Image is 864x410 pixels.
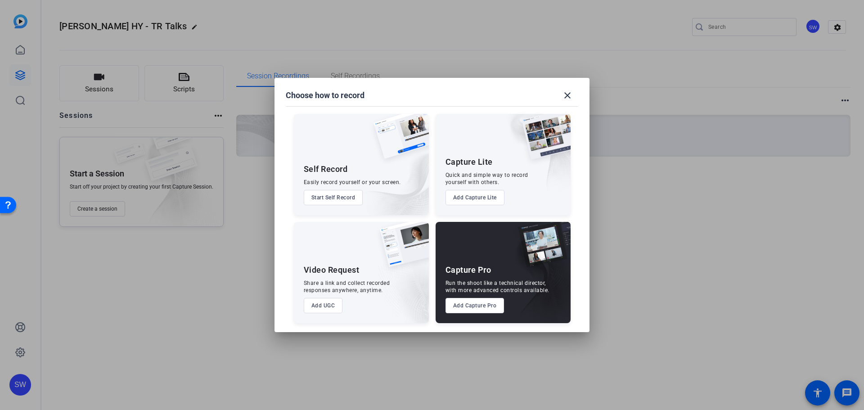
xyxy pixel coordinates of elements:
button: Add Capture Lite [445,190,504,205]
mat-icon: close [562,90,573,101]
img: embarkstudio-capture-lite.png [490,114,571,204]
button: Start Self Record [304,190,363,205]
div: Video Request [304,265,360,275]
div: Self Record [304,164,348,175]
img: self-record.png [367,114,429,168]
button: Add Capture Pro [445,298,504,313]
img: embarkstudio-capture-pro.png [504,233,571,323]
button: Add UGC [304,298,343,313]
div: Easily record yourself or your screen. [304,179,401,186]
div: Capture Lite [445,157,493,167]
div: Run the shoot like a technical director, with more advanced controls available. [445,279,549,294]
h1: Choose how to record [286,90,364,101]
div: Quick and simple way to record yourself with others. [445,171,528,186]
img: ugc-content.png [373,222,429,276]
div: Capture Pro [445,265,491,275]
div: Share a link and collect recorded responses anywhere, anytime. [304,279,390,294]
img: capture-pro.png [511,222,571,277]
img: capture-lite.png [515,114,571,169]
img: embarkstudio-ugc-content.png [377,250,429,323]
img: embarkstudio-self-record.png [351,133,429,215]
